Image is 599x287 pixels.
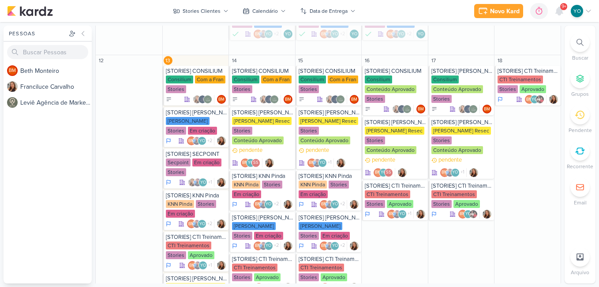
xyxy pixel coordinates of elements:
p: BM [9,68,16,73]
div: Colaboradores: Beth Monteiro, Guilherme Savio, Yasmin Oliveira, cti direção [387,210,414,219]
div: Beth Monteiro [307,159,316,167]
p: YO [452,170,458,175]
div: [STORIES] CONSILIUM [166,68,227,75]
div: Em Andamento [365,211,370,218]
div: Stories [232,127,252,135]
div: Novo Kard [490,7,520,16]
p: BM [375,170,381,175]
div: Yasmin Oliveira [198,219,206,228]
div: Finalizado [365,30,372,38]
p: BM [309,161,315,165]
div: Simone Regina Sa [251,159,260,167]
div: Yasmin Oliveira [264,200,273,209]
div: [PERSON_NAME] Resec [431,127,491,135]
div: Yasmin Oliveira [198,178,207,187]
p: YO [285,32,291,37]
div: Em criação [188,127,217,135]
div: [STORIES] KNN Moreira [299,214,360,221]
p: YO [381,170,386,175]
div: Colaboradores: Franciluce Carvalho, Jani Policarpo, DP & RH Análise Consultiva [458,105,480,113]
p: YO [319,161,325,165]
div: Em Andamento [166,179,171,186]
div: Conteúdo Aprovado [431,146,483,154]
img: kardz.app [7,6,53,16]
div: KNN Pinda [166,200,194,208]
p: BM [351,98,357,102]
div: Beth Monteiro [386,30,395,38]
div: Stories [299,85,319,93]
img: Franciluce Carvalho [217,219,226,228]
div: Beth Monteiro [320,30,329,38]
div: Colaboradores: Beth Monteiro, Guilherme Savio, Yasmin Oliveira, knnpinda@gmail.com, financeiro.kn... [254,200,281,209]
img: Guilherme Savio [313,159,322,167]
img: Guilherme Savio [325,200,334,209]
div: Yasmin Oliveira [318,159,327,167]
p: BM [255,202,261,207]
div: Beth Monteiro [254,200,262,209]
div: [STORIES] SECPOINT [166,151,227,158]
div: Responsável: Franciluce Carvalho [337,159,345,167]
p: Email [574,199,587,207]
div: Yasmin Oliveira [330,30,339,38]
p: BM [526,98,532,102]
p: pendente [306,146,329,155]
img: Franciluce Carvalho [337,159,345,167]
img: Guilherme Savio [393,210,401,219]
p: Pendente [569,126,592,134]
p: YO [532,98,537,102]
span: +2 [339,200,345,208]
img: Franciluce Carvalho [549,95,558,104]
p: Recorrente [567,162,593,170]
div: Aprovado [453,200,480,208]
img: Franciluce Carvalho [458,105,467,113]
div: Com a Fran [195,76,225,83]
img: Jani Policarpo [464,105,472,113]
div: Em Andamento [232,201,237,208]
img: Franciluce Carvalho [469,168,478,177]
p: YO [573,7,581,15]
div: Simone Regina Sa [384,168,393,177]
div: A Fazer [431,106,438,112]
div: Conteúdo Aprovado [232,136,284,144]
div: Responsável: Franciluce Carvalho [217,178,226,187]
img: Franciluce Carvalho [7,81,18,92]
div: Aprovado [520,85,546,93]
div: Colaboradores: Beth Monteiro, Yasmin Oliveira, Simone Regina Sa [241,159,262,167]
div: 14 [230,56,239,65]
div: Colaboradores: Franciluce Carvalho, Jani Policarpo, DP & RH Análise Consultiva [392,105,414,113]
div: F r a n c i l u c e C a r v a l h o [20,82,92,91]
div: Beth Monteiro [217,95,226,104]
div: [STORIES] Simone [365,119,426,126]
div: Colaboradores: Franciluce Carvalho, Guilherme Savio, Yasmin Oliveira, Simone Regina Sa [188,178,214,187]
div: CTI Treinamentos [431,190,477,198]
div: A Fazer [365,106,371,112]
div: Beth Monteiro [350,95,359,104]
p: BM [218,98,225,102]
div: Responsável: Franciluce Carvalho [217,219,226,228]
div: Conteúdo Aprovado [365,146,416,154]
div: Finalizado [299,30,306,38]
div: Em criação [192,159,221,166]
div: Responsável: Yasmin Oliveira [350,30,359,38]
div: L e v i ê A g ê n c i a d e M a r k e t i n g D i g i t a l [20,98,92,107]
div: Stories [196,200,216,208]
div: Colaboradores: Beth Monteiro, Guilherme Savio, Yasmin Oliveira, knnpinda@gmail.com, financeiro.kn... [187,219,214,228]
span: +2 [206,220,212,227]
div: Responsável: Yasmin Oliveira [284,30,292,38]
div: [STORIES] KNN Pinda [299,173,360,180]
img: DP & RH Análise Consultiva [403,105,412,113]
div: [STORIES] CTI Treinamentos [431,182,493,189]
img: Franciluce Carvalho [188,178,197,187]
div: Stories [166,127,186,135]
div: Yasmin Oliveira [464,210,472,219]
div: Beth Monteiro [254,30,262,38]
div: 15 [296,56,305,65]
div: [PERSON_NAME] [299,222,342,230]
p: BM [242,161,248,165]
div: Beth Monteiro [440,168,449,177]
div: Colaboradores: Franciluce Carvalho, Jani Policarpo, DP & RH Análise Consultiva [193,95,214,104]
div: Stories [262,181,282,189]
div: Responsável: Beth Monteiro [284,95,292,104]
div: KNN Pinda [299,181,327,189]
div: [STORIES] CONSILIUM [299,68,360,75]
